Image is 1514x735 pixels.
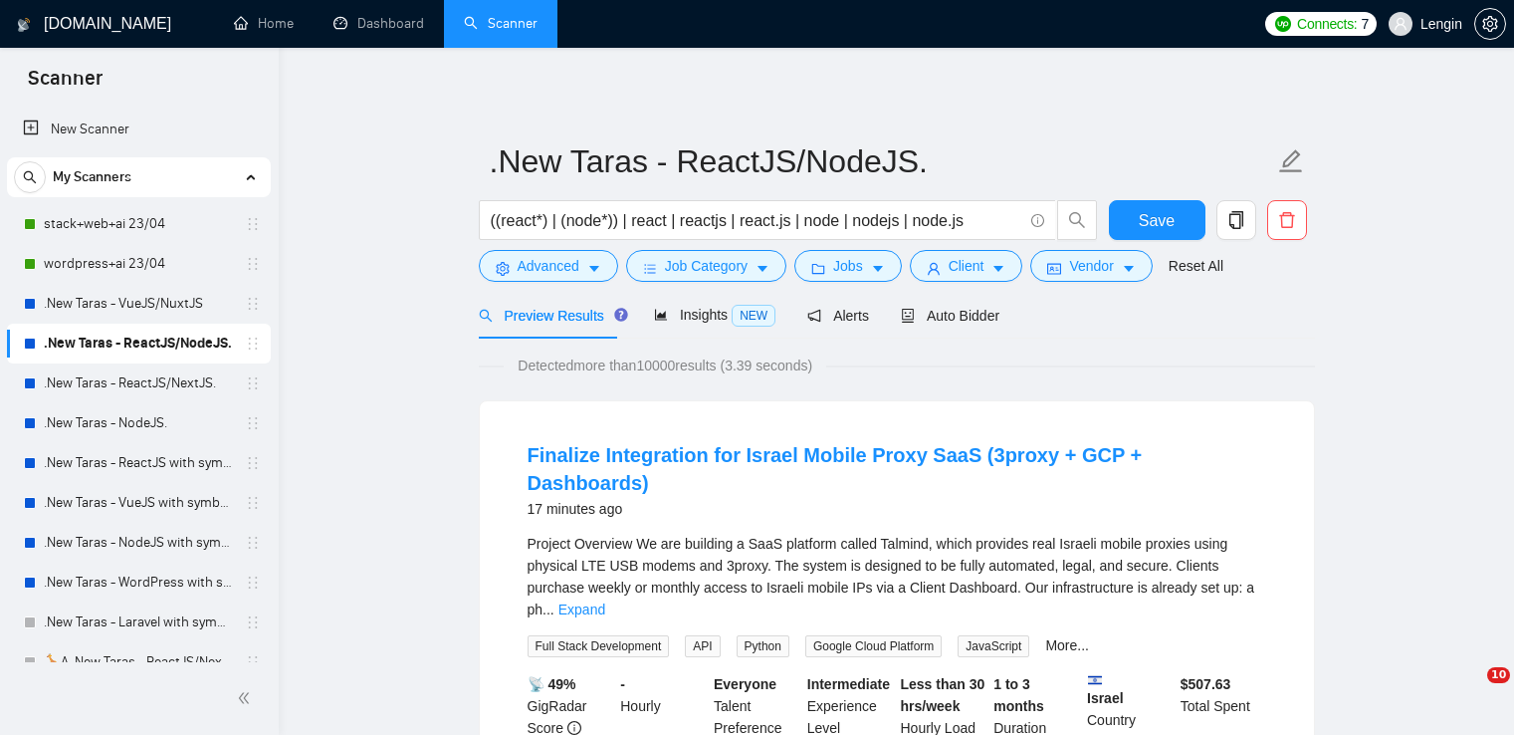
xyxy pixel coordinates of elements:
[805,635,942,657] span: Google Cloud Platform
[245,216,261,232] span: holder
[44,364,233,403] a: .New Taras - ReactJS/NextJS.
[44,403,233,443] a: .New Taras - NodeJS.
[245,495,261,511] span: holder
[44,284,233,324] a: .New Taras - VueJS/NuxtJS
[479,250,618,282] button: settingAdvancedcaret-down
[44,324,233,364] a: .New Taras - ReactJS/NodeJS.
[1057,200,1097,240] button: search
[665,255,748,277] span: Job Category
[479,308,622,324] span: Preview Results
[1058,211,1096,229] span: search
[811,261,825,276] span: folder
[44,563,233,603] a: .New Taras - WordPress with symbols
[958,635,1029,657] span: JavaScript
[1474,16,1506,32] a: setting
[1069,255,1113,277] span: Vendor
[654,307,775,323] span: Insights
[737,635,789,657] span: Python
[491,208,1022,233] input: Search Freelance Jobs...
[23,110,255,149] a: New Scanner
[44,483,233,523] a: .New Taras - VueJS with symbols
[587,261,601,276] span: caret-down
[528,533,1266,620] div: Project Overview We are building a SaaS platform called Talmind, which provides real Israeli mobi...
[620,676,625,692] b: -
[558,602,605,617] a: Expand
[237,688,257,708] span: double-left
[245,415,261,431] span: holder
[1047,261,1061,276] span: idcard
[993,676,1044,714] b: 1 to 3 months
[807,676,890,692] b: Intermediate
[1169,255,1223,277] a: Reset All
[245,336,261,352] span: holder
[245,654,261,670] span: holder
[1181,676,1231,692] b: $ 507.63
[654,308,668,322] span: area-chart
[44,204,233,244] a: stack+web+ai 23/04
[1487,667,1510,683] span: 10
[245,575,261,591] span: holder
[1278,148,1304,174] span: edit
[833,255,863,277] span: Jobs
[567,721,581,735] span: info-circle
[490,136,1274,186] input: Scanner name...
[44,642,233,682] a: 🦒A .New Taras - ReactJS/NextJS usual 23/04
[1045,637,1089,653] a: More...
[910,250,1023,282] button: userClientcaret-down
[1109,200,1205,240] button: Save
[1217,211,1255,229] span: copy
[12,64,118,106] span: Scanner
[44,244,233,284] a: wordpress+ai 23/04
[528,444,1143,494] a: Finalize Integration for Israel Mobile Proxy SaaS (3proxy + GCP + Dashboards)
[901,676,985,714] b: Less than 30 hrs/week
[245,535,261,551] span: holder
[17,9,31,41] img: logo
[245,455,261,471] span: holder
[1361,13,1369,35] span: 7
[245,614,261,630] span: holder
[245,256,261,272] span: holder
[44,603,233,642] a: .New Taras - Laravel with symbols
[794,250,902,282] button: folderJobscaret-down
[1267,200,1307,240] button: delete
[1297,13,1357,35] span: Connects:
[1031,214,1044,227] span: info-circle
[234,15,294,32] a: homeHome
[1139,208,1175,233] span: Save
[1122,261,1136,276] span: caret-down
[685,635,720,657] span: API
[1475,16,1505,32] span: setting
[1088,673,1102,687] img: 🇮🇱
[626,250,786,282] button: barsJob Categorycaret-down
[518,255,579,277] span: Advanced
[949,255,984,277] span: Client
[1030,250,1152,282] button: idcardVendorcaret-down
[643,261,657,276] span: bars
[1275,16,1291,32] img: upwork-logo.png
[1394,17,1407,31] span: user
[612,306,630,324] div: Tooltip anchor
[991,261,1005,276] span: caret-down
[245,375,261,391] span: holder
[871,261,885,276] span: caret-down
[807,308,869,324] span: Alerts
[1268,211,1306,229] span: delete
[333,15,424,32] a: dashboardDashboard
[756,261,769,276] span: caret-down
[927,261,941,276] span: user
[1087,673,1173,706] b: Israel
[528,635,670,657] span: Full Stack Development
[53,157,131,197] span: My Scanners
[14,161,46,193] button: search
[528,676,576,692] b: 📡 49%
[504,355,826,376] span: Detected more than 10000 results (3.39 seconds)
[464,15,538,32] a: searchScanner
[901,308,999,324] span: Auto Bidder
[807,309,821,323] span: notification
[44,523,233,563] a: .New Taras - NodeJS with symbols
[496,261,510,276] span: setting
[901,309,915,323] span: robot
[528,497,1266,521] div: 17 minutes ago
[479,309,493,323] span: search
[732,305,775,327] span: NEW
